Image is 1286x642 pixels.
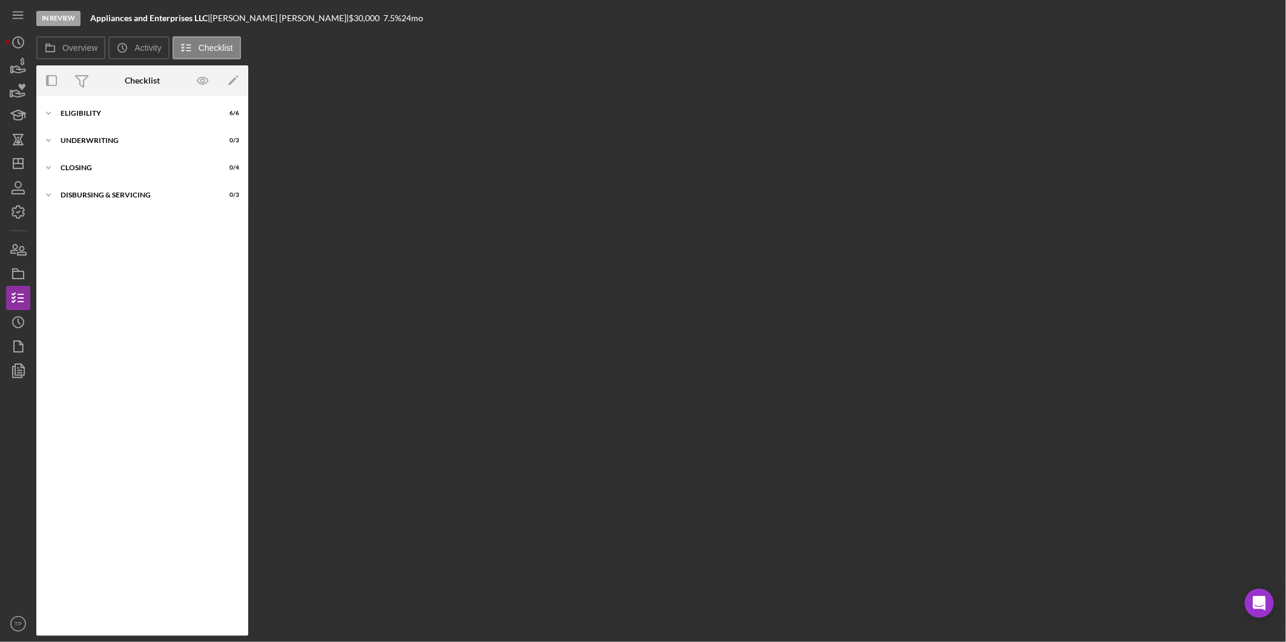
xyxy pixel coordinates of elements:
[217,110,239,117] div: 6 / 6
[108,36,169,59] button: Activity
[61,137,209,144] div: Underwriting
[61,164,209,171] div: Closing
[349,13,380,23] span: $30,000
[217,164,239,171] div: 0 / 4
[401,13,423,23] div: 24 mo
[90,13,208,23] b: Appliances and Enterprises LLC
[15,621,22,627] text: TP
[61,110,209,117] div: Eligibility
[36,11,81,26] div: In Review
[210,13,349,23] div: [PERSON_NAME] [PERSON_NAME] |
[173,36,241,59] button: Checklist
[199,43,233,53] label: Checklist
[125,76,160,85] div: Checklist
[61,191,209,199] div: Disbursing & Servicing
[134,43,161,53] label: Activity
[6,612,30,636] button: TP
[90,13,210,23] div: |
[217,137,239,144] div: 0 / 3
[36,36,105,59] button: Overview
[217,191,239,199] div: 0 / 3
[383,13,401,23] div: 7.5 %
[1245,589,1274,618] div: Open Intercom Messenger
[62,43,97,53] label: Overview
